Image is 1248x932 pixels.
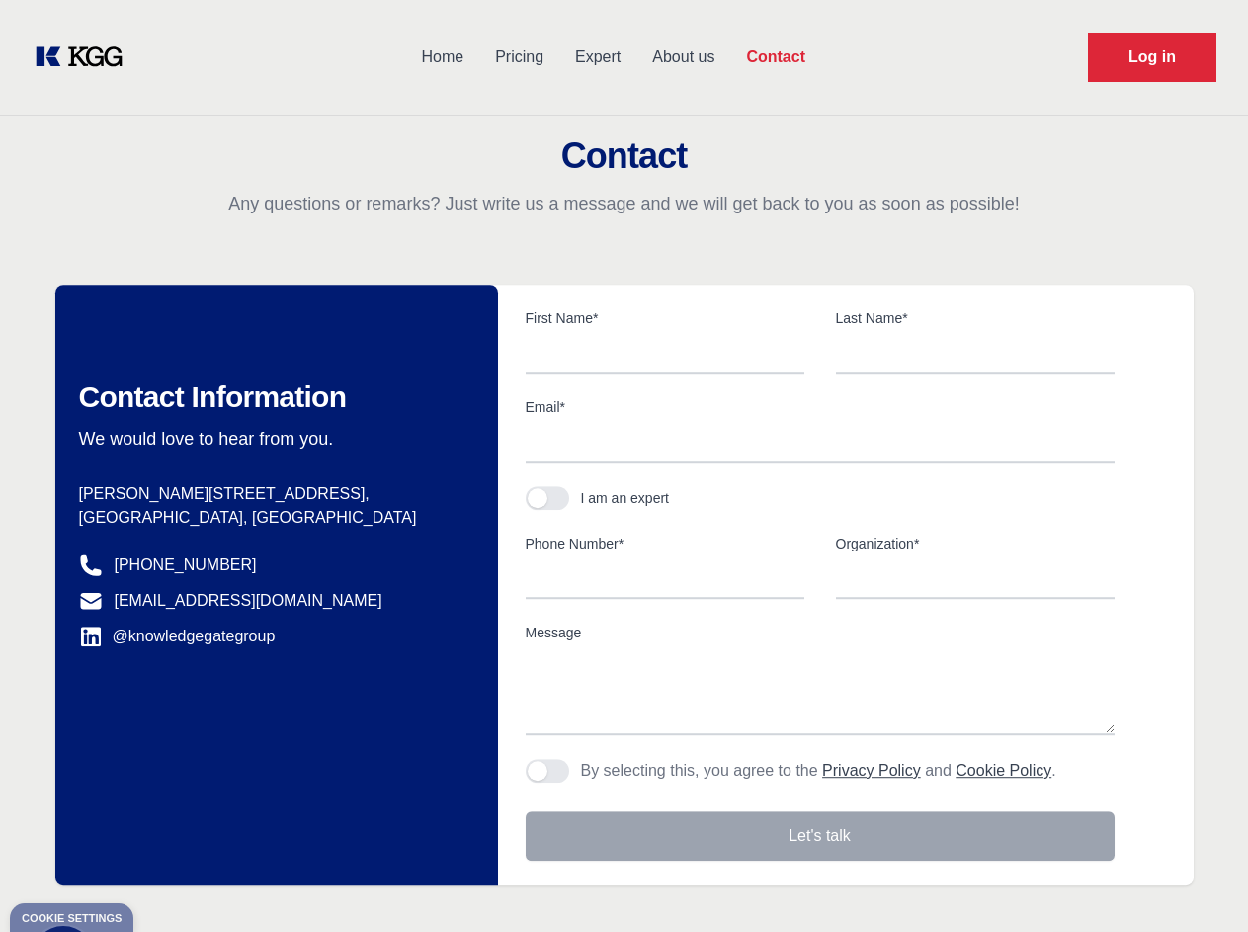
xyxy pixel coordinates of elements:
[1088,33,1216,82] a: Request Demo
[559,32,636,83] a: Expert
[526,397,1115,417] label: Email*
[79,380,466,415] h2: Contact Information
[636,32,730,83] a: About us
[822,762,921,779] a: Privacy Policy
[836,308,1115,328] label: Last Name*
[836,534,1115,553] label: Organization*
[24,136,1224,176] h2: Contact
[22,913,122,924] div: Cookie settings
[79,506,466,530] p: [GEOGRAPHIC_DATA], [GEOGRAPHIC_DATA]
[405,32,479,83] a: Home
[730,32,821,83] a: Contact
[24,192,1224,215] p: Any questions or remarks? Just write us a message and we will get back to you as soon as possible!
[581,488,670,508] div: I am an expert
[581,759,1056,783] p: By selecting this, you agree to the and .
[79,482,466,506] p: [PERSON_NAME][STREET_ADDRESS],
[526,811,1115,861] button: Let's talk
[79,625,276,648] a: @knowledgegategroup
[479,32,559,83] a: Pricing
[956,762,1051,779] a: Cookie Policy
[115,589,382,613] a: [EMAIL_ADDRESS][DOMAIN_NAME]
[115,553,257,577] a: [PHONE_NUMBER]
[32,42,138,73] a: KOL Knowledge Platform: Talk to Key External Experts (KEE)
[79,427,466,451] p: We would love to hear from you.
[526,623,1115,642] label: Message
[1149,837,1248,932] iframe: Chat Widget
[526,534,804,553] label: Phone Number*
[526,308,804,328] label: First Name*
